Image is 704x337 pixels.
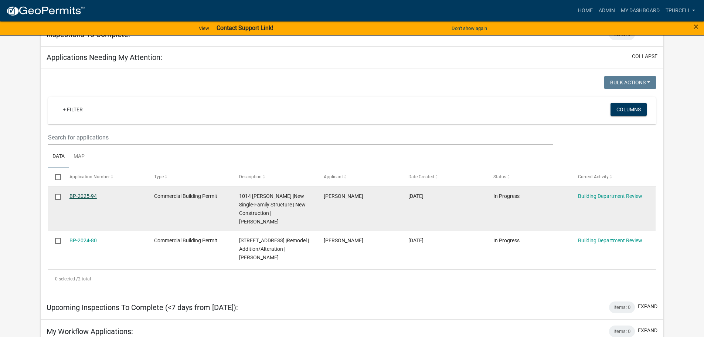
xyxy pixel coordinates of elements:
div: collapse [41,68,663,296]
span: Commercial Building Permit [154,237,217,243]
datatable-header-cell: Current Activity [571,168,656,186]
span: Application Number [69,174,110,179]
datatable-header-cell: Status [486,168,571,186]
div: 2 total [48,270,656,288]
button: expand [638,303,657,310]
span: In Progress [493,237,520,243]
span: Current Activity [578,174,609,179]
a: Home [575,4,596,18]
span: 1014 THOMPSON |New Single-Family Structure | New Construction | Emily Estes [239,193,306,224]
a: Tpurcell [663,4,698,18]
span: Emily Estes [324,193,363,199]
button: Bulk Actions [604,76,656,89]
span: 12/05/2024 [408,237,424,243]
a: BP-2024-80 [69,237,97,243]
span: 07/11/2025 [408,193,424,199]
a: Data [48,145,69,169]
h5: My Workflow Applications: [47,327,133,336]
button: Columns [611,103,647,116]
span: 835 PIKE STREET |Remodel | Addition/Alteration | Sara Caffrey [239,237,309,260]
button: expand [638,327,657,334]
span: Applicant [324,174,343,179]
span: 0 selected / [55,276,78,282]
button: Don't show again [449,22,490,34]
datatable-header-cell: Application Number [62,168,147,186]
a: Building Department Review [578,237,642,243]
datatable-header-cell: Select [48,168,62,186]
button: collapse [632,53,657,60]
span: Type [154,174,164,179]
span: Status [493,174,506,179]
input: Search for applications [48,130,552,145]
datatable-header-cell: Type [147,168,232,186]
h5: Applications Needing My Attention: [47,53,162,62]
button: Close [694,22,698,31]
a: Admin [596,4,618,18]
span: Sara Caffrey [324,237,363,243]
span: × [694,21,698,32]
h5: Upcoming Inspections To Complete (<7 days from [DATE]): [47,303,238,312]
datatable-header-cell: Date Created [401,168,486,186]
div: Items: 0 [609,301,635,313]
a: + Filter [57,103,89,116]
span: Description [239,174,262,179]
datatable-header-cell: Description [232,168,316,186]
a: View [196,22,212,34]
a: My Dashboard [618,4,663,18]
span: In Progress [493,193,520,199]
a: Building Department Review [578,193,642,199]
span: Commercial Building Permit [154,193,217,199]
strong: Contact Support Link! [217,24,273,31]
a: BP-2025-94 [69,193,97,199]
span: Date Created [408,174,434,179]
datatable-header-cell: Applicant [317,168,401,186]
a: Map [69,145,89,169]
